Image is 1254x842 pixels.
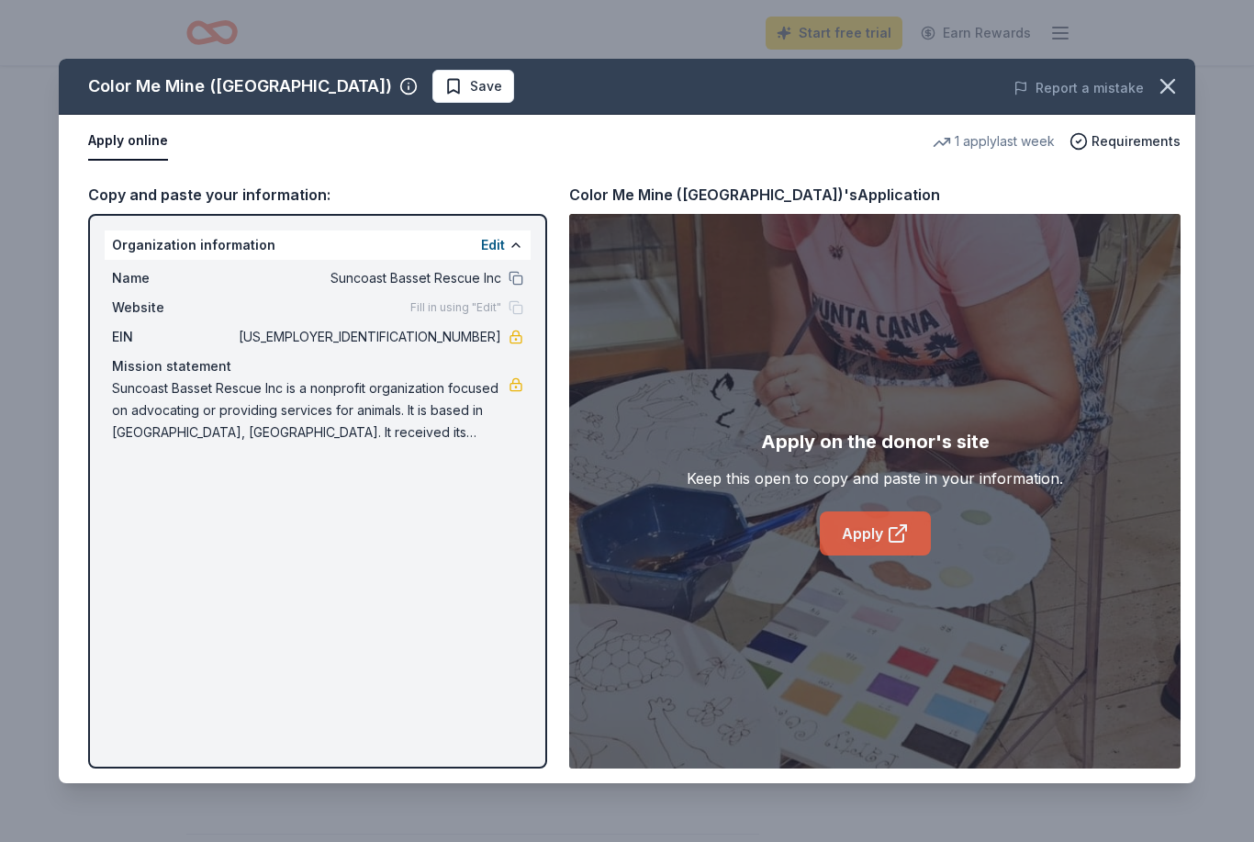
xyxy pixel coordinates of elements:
[112,267,235,289] span: Name
[112,355,523,377] div: Mission statement
[112,326,235,348] span: EIN
[235,267,501,289] span: Suncoast Basset Rescue Inc
[761,427,990,456] div: Apply on the donor's site
[569,183,940,207] div: Color Me Mine ([GEOGRAPHIC_DATA])'s Application
[1013,77,1144,99] button: Report a mistake
[88,183,547,207] div: Copy and paste your information:
[820,511,931,556] a: Apply
[88,122,168,161] button: Apply online
[933,130,1055,152] div: 1 apply last week
[1069,130,1181,152] button: Requirements
[88,72,392,101] div: Color Me Mine ([GEOGRAPHIC_DATA])
[687,467,1063,489] div: Keep this open to copy and paste in your information.
[432,70,514,103] button: Save
[481,234,505,256] button: Edit
[235,326,501,348] span: [US_EMPLOYER_IDENTIFICATION_NUMBER]
[1092,130,1181,152] span: Requirements
[470,75,502,97] span: Save
[112,377,509,443] span: Suncoast Basset Rescue Inc is a nonprofit organization focused on advocating or providing service...
[112,297,235,319] span: Website
[105,230,531,260] div: Organization information
[410,300,501,315] span: Fill in using "Edit"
